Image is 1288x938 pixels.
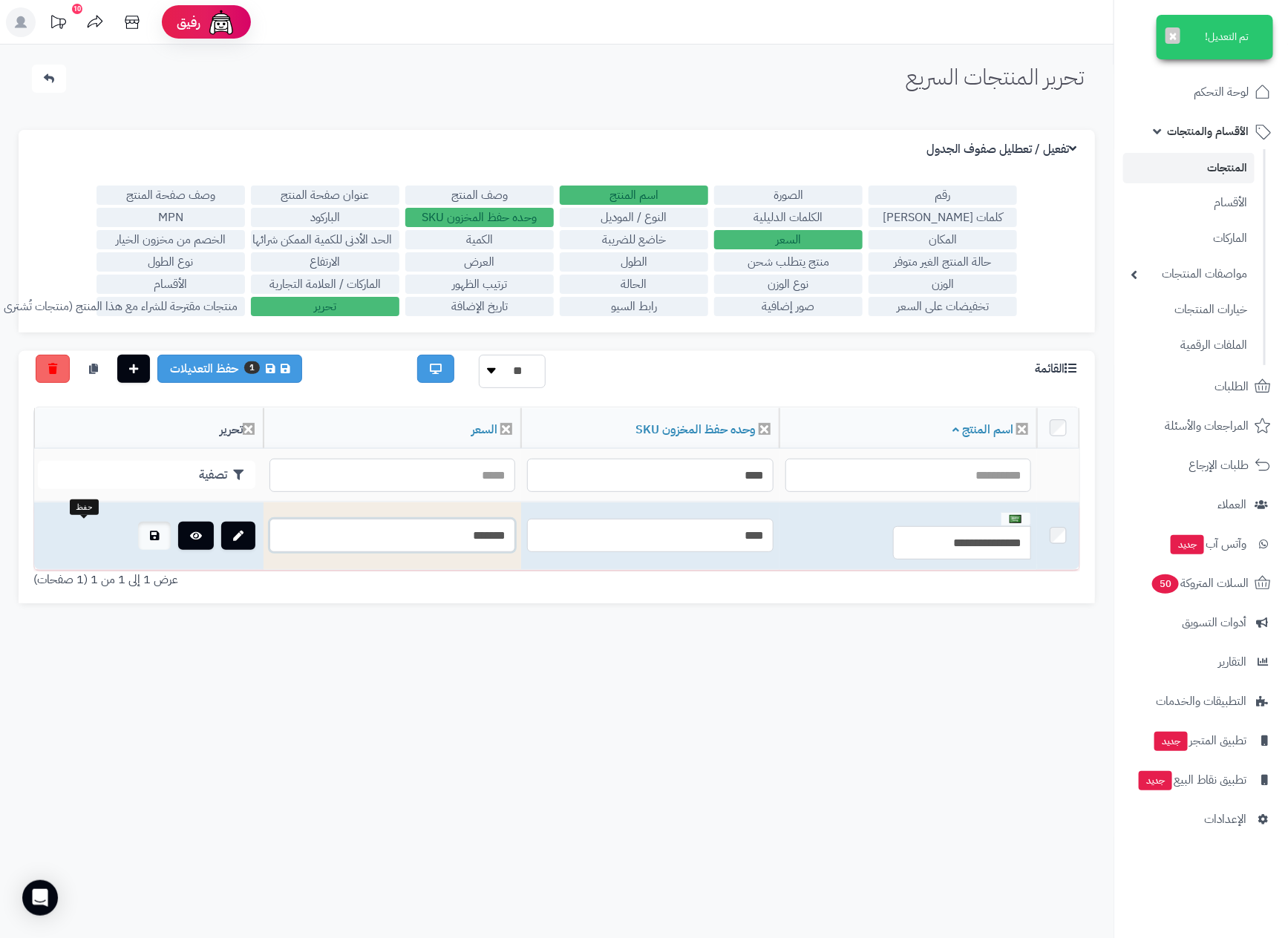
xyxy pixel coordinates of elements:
a: السلات المتروكة50 [1123,565,1279,601]
a: التطبيقات والخدمات [1123,683,1279,719]
label: رابط السيو [560,297,708,316]
a: وحده حفظ المخزون SKU [635,421,756,439]
div: تم التعديل! [1157,15,1273,59]
label: تخفيضات على السعر [869,297,1017,316]
a: حفظ التعديلات [157,355,302,383]
a: طلبات الإرجاع [1123,447,1279,483]
label: اسم المنتج [560,186,708,205]
span: 50 [1152,574,1179,594]
a: وآتس آبجديد [1123,526,1279,562]
span: الإعدادات [1204,809,1246,830]
h3: القائمة [1035,362,1080,376]
label: الأقسام [97,275,245,294]
span: وآتس آب [1169,534,1246,554]
h1: تحرير المنتجات السريع [906,65,1084,89]
label: MPN [97,208,245,227]
label: كلمات [PERSON_NAME] [869,208,1017,227]
span: المراجعات والأسئلة [1165,416,1249,436]
label: السعر [714,230,863,249]
label: رقم [869,186,1017,205]
label: تاريخ الإضافة [405,297,554,316]
span: العملاء [1217,494,1246,515]
label: الباركود [251,208,399,227]
label: النوع / الموديل [560,208,708,227]
h3: تفعيل / تعطليل صفوف الجدول [926,142,1080,157]
div: عرض 1 إلى 1 من 1 (1 صفحات) [22,571,557,588]
a: الإعدادات [1123,801,1279,837]
label: الصورة [714,186,863,205]
span: التقارير [1218,652,1246,672]
a: التقارير [1123,644,1279,680]
label: الماركات / العلامة التجارية [251,275,399,294]
label: الحالة [560,275,708,294]
label: الوزن [869,275,1017,294]
a: الأقسام [1123,187,1255,219]
img: العربية [1010,515,1021,523]
button: تصفية [38,461,255,489]
span: جديد [1171,535,1204,554]
div: حفظ [70,499,99,516]
a: لوحة التحكم [1123,74,1279,110]
a: تطبيق المتجرجديد [1123,723,1279,758]
label: نوع الوزن [714,275,863,294]
a: العملاء [1123,487,1279,522]
label: الكلمات الدليلية [714,208,863,227]
a: اسم المنتج [952,421,1013,439]
label: وصف المنتج [405,186,554,205]
img: ai-face.png [206,7,236,37]
label: تحرير [251,297,399,316]
th: تحرير [34,408,264,449]
label: منتج يتطلب شحن [714,252,863,272]
a: أدوات التسويق [1123,605,1279,640]
div: 10 [72,4,82,14]
label: خاضع للضريبة [560,230,708,249]
label: الخصم من مخزون الخيار [97,230,245,249]
span: رفيق [177,13,200,31]
span: لوحة التحكم [1194,82,1249,102]
label: صور إضافية [714,297,863,316]
span: جديد [1154,732,1188,751]
span: التطبيقات والخدمات [1156,691,1246,712]
a: المنتجات [1123,153,1255,183]
a: خيارات المنتجات [1123,294,1255,326]
a: تحديثات المنصة [39,7,76,41]
a: السعر [471,421,497,439]
label: الطول [560,252,708,272]
label: حالة المنتج الغير متوفر [869,252,1017,272]
label: ترتيب الظهور [405,275,554,294]
label: الكمية [405,230,554,249]
a: الملفات الرقمية [1123,329,1255,361]
label: الارتفاع [251,252,399,272]
label: نوع الطول [97,252,245,272]
span: الأقسام والمنتجات [1167,121,1249,142]
a: الطلبات [1123,369,1279,404]
span: تطبيق المتجر [1153,730,1246,751]
span: السلات المتروكة [1151,573,1249,594]
a: المراجعات والأسئلة [1123,408,1279,444]
span: الطلبات [1215,376,1249,397]
label: العرض [405,252,554,272]
label: الحد الأدنى للكمية الممكن شرائها [251,230,399,249]
label: المكان [869,230,1017,249]
label: وصف صفحة المنتج [97,186,245,205]
label: عنوان صفحة المنتج [251,186,399,205]
span: تطبيق نقاط البيع [1137,770,1246,790]
span: أدوات التسويق [1182,612,1246,633]
span: 1 [244,361,260,374]
label: منتجات مقترحة للشراء مع هذا المنتج (منتجات تُشترى معًا) [97,297,245,316]
span: طلبات الإرجاع [1189,455,1249,476]
a: تطبيق نقاط البيعجديد [1123,762,1279,798]
button: × [1166,27,1180,44]
a: مواصفات المنتجات [1123,258,1255,290]
a: الماركات [1123,223,1255,255]
div: Open Intercom Messenger [22,880,58,916]
span: جديد [1139,771,1172,790]
label: وحده حفظ المخزون SKU [405,208,554,227]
